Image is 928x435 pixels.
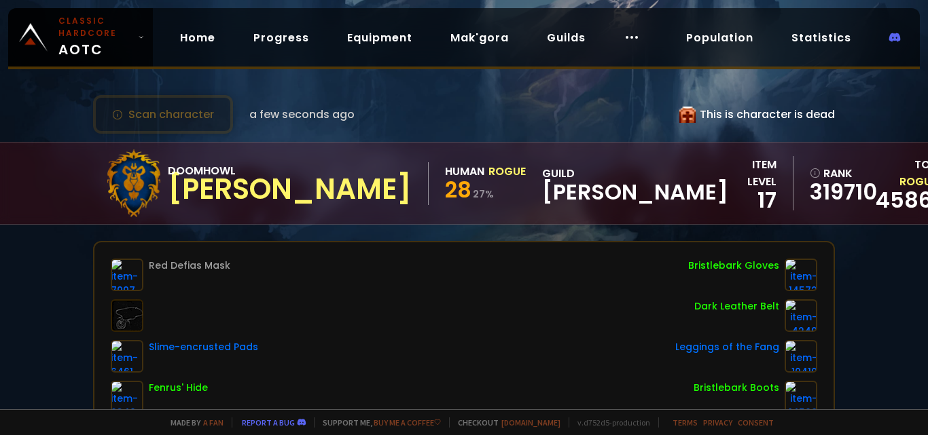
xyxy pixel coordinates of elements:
div: Dark Leather Belt [694,299,779,314]
img: item-6340 [111,381,143,413]
span: [PERSON_NAME] [542,182,728,202]
div: Human [445,163,484,180]
span: Made by [162,417,224,428]
a: Classic HardcoreAOTC [8,8,153,67]
div: This is character is dead [679,106,835,123]
img: item-6461 [111,340,143,373]
a: Equipment [336,24,423,52]
a: Report a bug [242,417,295,428]
a: Privacy [703,417,732,428]
a: Terms [673,417,698,428]
a: a fan [203,417,224,428]
span: a few seconds ago [249,106,355,123]
div: Doomhowl [168,162,412,179]
span: v. d752d5 - production [569,417,650,428]
div: Bristlebark Gloves [688,259,779,273]
a: Population [675,24,764,52]
a: 319710 [810,182,868,202]
img: item-14568 [785,381,817,413]
a: Guilds [536,24,596,52]
div: Red Defias Mask [149,259,230,273]
a: Statistics [781,24,862,52]
a: Consent [738,417,774,428]
small: Classic Hardcore [58,15,132,39]
a: Progress [243,24,320,52]
div: guild [542,165,728,202]
div: 17 [728,190,777,210]
div: rank [810,165,868,182]
div: Fenrus' Hide [149,381,208,395]
a: Home [169,24,226,52]
span: Checkout [449,417,560,428]
div: Rogue [488,163,526,180]
a: Buy me a coffee [374,417,441,428]
img: item-10410 [785,340,817,373]
div: Leggings of the Fang [675,340,779,354]
span: AOTC [58,15,132,60]
div: Bristlebark Boots [694,381,779,395]
a: [DOMAIN_NAME] [501,417,560,428]
a: Mak'gora [440,24,520,52]
div: item level [728,156,777,190]
img: item-7997 [111,259,143,291]
div: [PERSON_NAME] [168,179,412,200]
div: Slime-encrusted Pads [149,340,258,354]
small: 27 % [473,187,494,201]
span: Support me, [314,417,441,428]
span: 28 [445,174,471,205]
img: item-4249 [785,299,817,332]
img: item-14572 [785,259,817,291]
button: Scan character [93,95,233,134]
